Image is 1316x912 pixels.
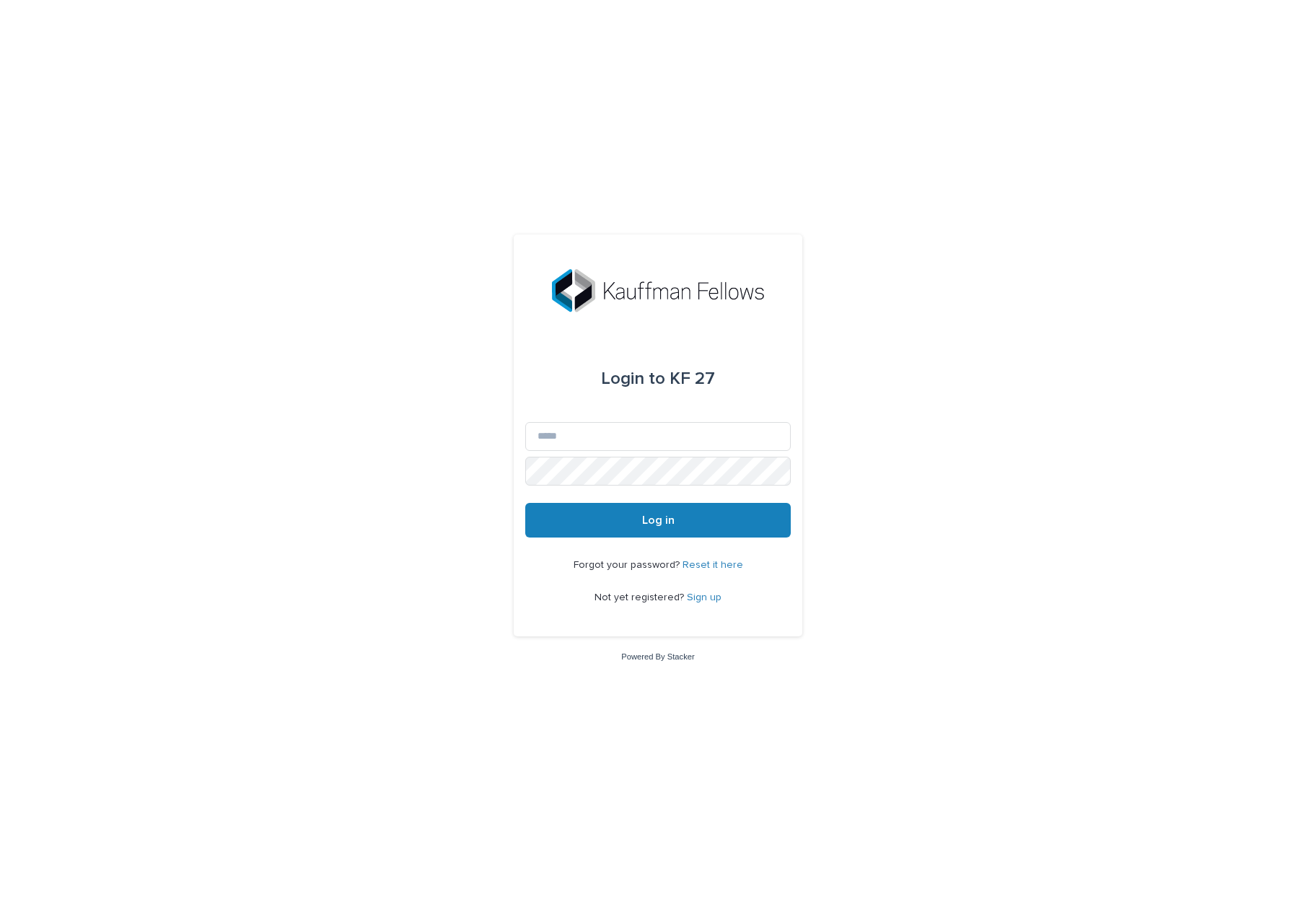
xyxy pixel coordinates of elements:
span: Not yet registered? [595,592,687,602]
a: Sign up [687,592,721,602]
img: V0u2GYusSQ6xkIr5m7Aw [552,269,764,312]
a: Reset it here [683,560,743,570]
button: Log in [525,503,791,538]
a: Powered By Stacker [621,652,694,661]
span: Forgot your password? [574,560,683,570]
span: Log in [642,514,675,526]
div: KF 27 [601,359,715,399]
span: Login to [601,370,665,387]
